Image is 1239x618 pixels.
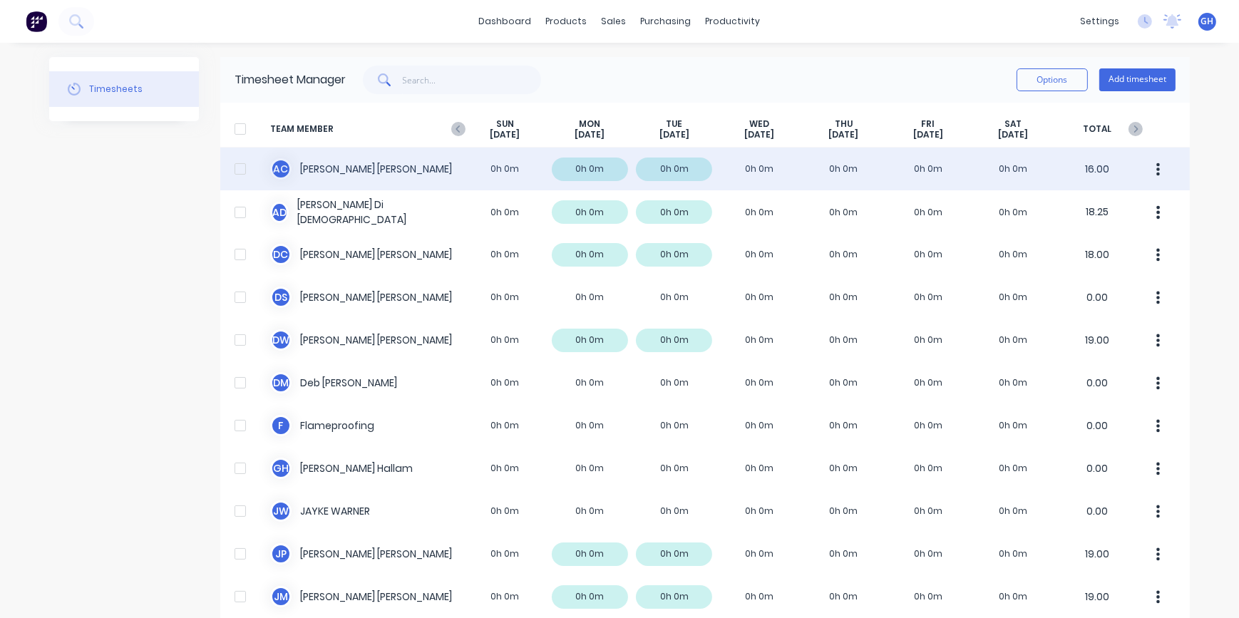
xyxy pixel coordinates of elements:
[699,11,768,32] div: productivity
[828,129,858,140] span: [DATE]
[490,129,520,140] span: [DATE]
[634,11,699,32] div: purchasing
[579,118,600,130] span: MON
[1073,11,1126,32] div: settings
[403,66,542,94] input: Search...
[49,71,199,107] button: Timesheets
[835,118,853,130] span: THU
[744,129,774,140] span: [DATE]
[1201,15,1214,28] span: GH
[666,118,682,130] span: TUE
[1004,118,1022,130] span: SAT
[922,118,935,130] span: FRI
[1099,68,1176,91] button: Add timesheet
[472,11,539,32] a: dashboard
[998,129,1028,140] span: [DATE]
[595,11,634,32] div: sales
[235,71,346,88] div: Timesheet Manager
[496,118,514,130] span: SUN
[1017,68,1088,91] button: Options
[913,129,943,140] span: [DATE]
[539,11,595,32] div: products
[749,118,769,130] span: WED
[659,129,689,140] span: [DATE]
[26,11,47,32] img: Factory
[1055,118,1140,140] span: TOTAL
[575,129,605,140] span: [DATE]
[89,83,143,96] div: Timesheets
[270,118,463,140] span: TEAM MEMBER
